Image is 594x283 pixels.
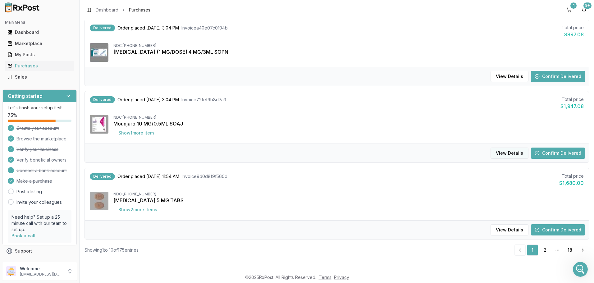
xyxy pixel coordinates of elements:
p: Let's finish your setup first! [8,105,71,111]
img: User avatar [6,266,16,276]
span: Verify beneficial owners [16,157,66,163]
div: Mounjaro 5 needed under $1030 with shipping. [27,39,114,51]
span: Make a purchase [16,178,52,184]
h3: Getting started [8,92,43,100]
p: [EMAIL_ADDRESS][DOMAIN_NAME] [20,272,63,277]
div: Total price [560,96,584,103]
div: I will have in your cart [DATE] and will message you [10,106,97,118]
button: Confirm Delivered [531,71,585,82]
span: Invoice 72fef9b8d7a3 [181,97,226,103]
button: My Posts [2,50,77,60]
button: Purchases [2,61,77,71]
div: Manuel says… [5,103,119,127]
button: 9+ [579,5,589,15]
a: Privacy [334,275,349,280]
div: yes [102,84,119,98]
div: $1,680.00 [559,179,584,187]
div: Close [109,2,120,14]
div: [DATE] [5,127,119,136]
a: Dashboard [5,27,74,38]
span: Feedback [15,259,36,265]
textarea: Message… [5,190,119,201]
div: Sales [7,74,72,80]
div: I will have in your cart [DATE] and will message you [5,103,102,122]
div: [MEDICAL_DATA] (1 MG/DOSE) 4 MG/3ML SOPN [113,48,584,56]
div: JEFFREY says… [5,84,119,103]
button: View Details [491,224,528,235]
button: Gif picker [20,203,25,208]
div: Marketplace [7,40,72,47]
div: Hello, We are looking for a Mounjaro 10mg! Can you help? [22,136,119,155]
span: Verify your business [16,146,58,153]
div: JEFFREY says… [5,8,119,27]
img: RxPost Logo [2,2,42,12]
button: View Details [491,71,528,82]
button: Confirm Delivered [531,148,585,159]
div: [DATE] [5,185,119,193]
span: Order placed [DATE] 3:04 PM [117,25,179,31]
a: Terms [319,275,331,280]
button: 1 [564,5,574,15]
div: Mounjaro 10 MG/0.5ML SOAJ [113,120,584,127]
button: Show1more item [113,127,159,139]
span: Browse the marketplace [16,136,66,142]
div: My Posts [7,52,72,58]
a: Invite your colleagues [16,199,62,205]
h1: [PERSON_NAME] [30,3,71,8]
div: NDC: [PHONE_NUMBER] [113,115,584,120]
iframe: Intercom live chat [573,262,588,277]
span: Invoice 9d0d8f9f560d [182,173,227,180]
p: Welcome [20,266,63,272]
a: 18 [564,244,575,256]
div: NDC: [PHONE_NUMBER] [113,43,584,48]
div: 1 [570,2,577,9]
div: JEFFREY says… [5,136,119,160]
div: Delivered [90,173,115,180]
div: Purchases [7,63,72,69]
button: Emoji picker [10,203,15,208]
button: Send a message… [107,201,117,211]
div: $1,947.08 [560,103,584,110]
div: 9+ [583,2,592,9]
button: Feedback [2,257,77,268]
img: Mounjaro 10 MG/0.5ML SOAJ [90,115,108,134]
a: My Posts [5,49,74,60]
img: Eliquis 5 MG TABS [90,192,108,210]
span: Purchases [129,7,150,13]
a: 2 [539,244,551,256]
div: [DATE] [5,27,119,35]
a: Purchases [5,60,74,71]
div: NDC: [PHONE_NUMBER] [113,192,584,197]
a: Marketplace [5,38,74,49]
div: $897.08 [562,31,584,38]
a: 1 [527,244,538,256]
span: 75 % [8,112,17,118]
nav: pagination [514,244,589,256]
a: Sales [5,71,74,83]
span: Create your account [16,125,59,131]
div: Hello, We are looking for a Mounjaro 10mg! Can you help? [27,139,114,152]
button: Show2more items [113,204,162,215]
div: yes [107,88,114,94]
button: Home [97,2,109,14]
img: Profile image for Manuel [18,3,28,13]
button: Support [2,245,77,257]
p: Need help? Set up a 25 minute call with our team to set up. [11,214,68,233]
div: Mounjaro 5 needed under $1030 with shipping. [22,35,119,55]
div: Geez! got another one.. can you find 2 boxes?? TY [27,164,114,176]
div: Manuel says… [5,60,119,84]
span: Invoice a40e07c0104b [181,25,228,31]
div: Dashboard [7,29,72,35]
span: Connect a bank account [16,167,67,174]
div: Delivered [90,96,115,103]
button: Confirm Delivered [531,224,585,235]
button: Dashboard [2,27,77,37]
button: go back [4,2,16,14]
div: Geez! got another one.. can you find 2 boxes?? TY [22,160,119,180]
div: [MEDICAL_DATA] 5 MG TABS [113,197,584,204]
div: JEFFREY says… [5,35,119,60]
button: View Details [491,148,528,159]
div: Delivered [90,25,115,31]
div: JEFFREY says… [5,160,119,185]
